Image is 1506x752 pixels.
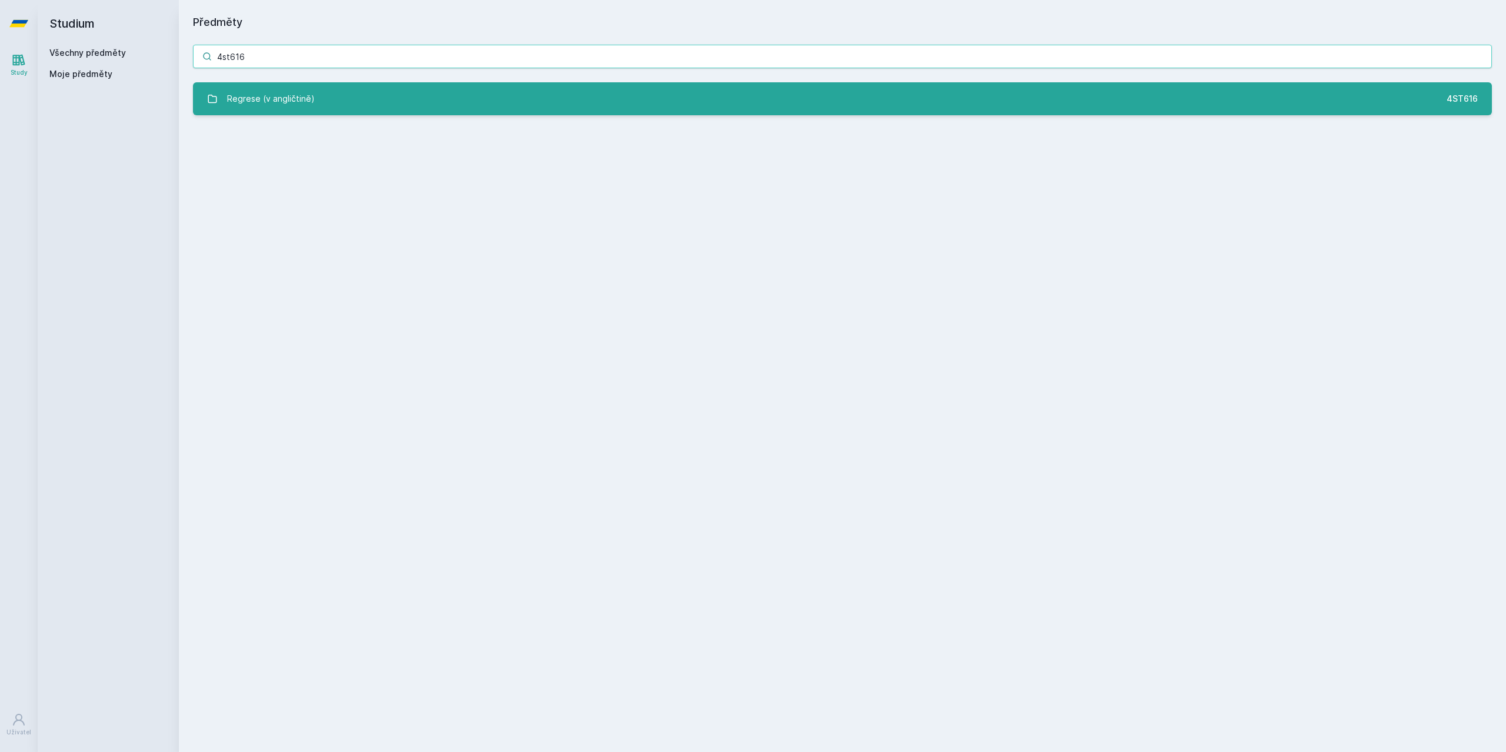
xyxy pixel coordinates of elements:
div: Uživatel [6,728,31,737]
a: Uživatel [2,707,35,743]
div: Regrese (v angličtině) [227,87,315,111]
a: Regrese (v angličtině) 4ST616 [193,82,1492,115]
div: Study [11,68,28,77]
h1: Předměty [193,14,1492,31]
a: Všechny předměty [49,48,126,58]
input: Název nebo ident předmětu… [193,45,1492,68]
div: 4ST616 [1447,93,1478,105]
a: Study [2,47,35,83]
span: Moje předměty [49,68,112,80]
